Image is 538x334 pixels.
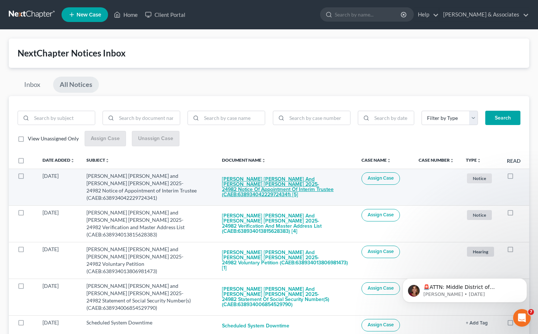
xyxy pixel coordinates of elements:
[368,322,394,328] span: Assign Case
[507,157,520,165] label: Read
[222,209,350,239] button: [PERSON_NAME] [PERSON_NAME] and [PERSON_NAME] [PERSON_NAME] 2025-24982 Verification and Master Ad...
[368,285,394,291] span: Assign Case
[222,319,289,334] button: Scheduled System Downtime
[372,111,414,125] input: Search by date
[467,173,492,183] span: Notice
[37,205,81,242] td: [DATE]
[81,279,216,315] td: [PERSON_NAME] [PERSON_NAME] and [PERSON_NAME] [PERSON_NAME] 2025-24982 Statement of Social Securi...
[450,158,454,163] i: unfold_more
[368,212,394,218] span: Assign Case
[37,279,81,315] td: [DATE]
[110,8,141,21] a: Home
[261,158,266,163] i: unfold_more
[335,8,402,21] input: Search by name...
[477,158,481,163] i: unfold_more
[222,157,266,163] a: Document Nameunfold_more
[467,210,492,220] span: Notice
[31,111,95,125] input: Search by subject
[467,247,494,257] span: Hearing
[141,8,189,21] a: Client Portal
[361,246,400,258] button: Assign Case
[485,111,520,125] button: Search
[466,209,495,221] a: Notice
[466,172,495,184] a: Notice
[513,309,531,327] iframe: Intercom live chat
[70,158,75,163] i: unfold_more
[81,205,216,242] td: [PERSON_NAME] [PERSON_NAME] and [PERSON_NAME] [PERSON_NAME] 2025-24982 Verification and Master Ad...
[361,209,400,221] button: Assign Case
[368,249,394,254] span: Assign Case
[392,263,538,314] iframe: Intercom notifications message
[222,282,350,312] button: [PERSON_NAME] [PERSON_NAME] and [PERSON_NAME] [PERSON_NAME] 2025-24982 Statement of Social Securi...
[116,111,180,125] input: Search by document name
[361,282,400,295] button: Assign Case
[368,175,394,181] span: Assign Case
[361,172,400,185] button: Assign Case
[439,8,529,21] a: [PERSON_NAME] & Associates
[528,309,534,315] span: 7
[419,157,454,163] a: Case Numberunfold_more
[37,169,81,205] td: [DATE]
[387,158,391,163] i: unfold_more
[18,47,520,59] div: NextChapter Notices Inbox
[86,157,110,163] a: Subjectunfold_more
[361,319,400,331] button: Assign Case
[77,12,101,18] span: New Case
[53,77,99,93] a: All Notices
[37,242,81,279] td: [DATE]
[81,169,216,205] td: [PERSON_NAME] [PERSON_NAME] and [PERSON_NAME] [PERSON_NAME] 2025-24982 Notice of Appointment of I...
[18,77,47,93] a: Inbox
[222,246,350,276] button: [PERSON_NAME] [PERSON_NAME] and [PERSON_NAME] [PERSON_NAME] 2025-24982 Voluntary Petition (CAEB:6...
[28,135,79,142] span: View Unassigned Only
[287,111,350,125] input: Search by case number
[414,8,439,21] a: Help
[42,157,75,163] a: Date Addedunfold_more
[466,321,488,326] button: + Add Tag
[466,157,481,163] a: Typeunfold_more
[466,319,495,326] a: + Add Tag
[222,172,350,202] button: [PERSON_NAME] [PERSON_NAME] and [PERSON_NAME] [PERSON_NAME] 2025-24982 Notice of Appointment of I...
[361,157,391,163] a: Case Nameunfold_more
[81,242,216,279] td: [PERSON_NAME] [PERSON_NAME] and [PERSON_NAME] [PERSON_NAME] 2025-24982 Voluntary Petition (CAEB:6...
[466,246,495,258] a: Hearing
[105,158,110,163] i: unfold_more
[201,111,265,125] input: Search by case name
